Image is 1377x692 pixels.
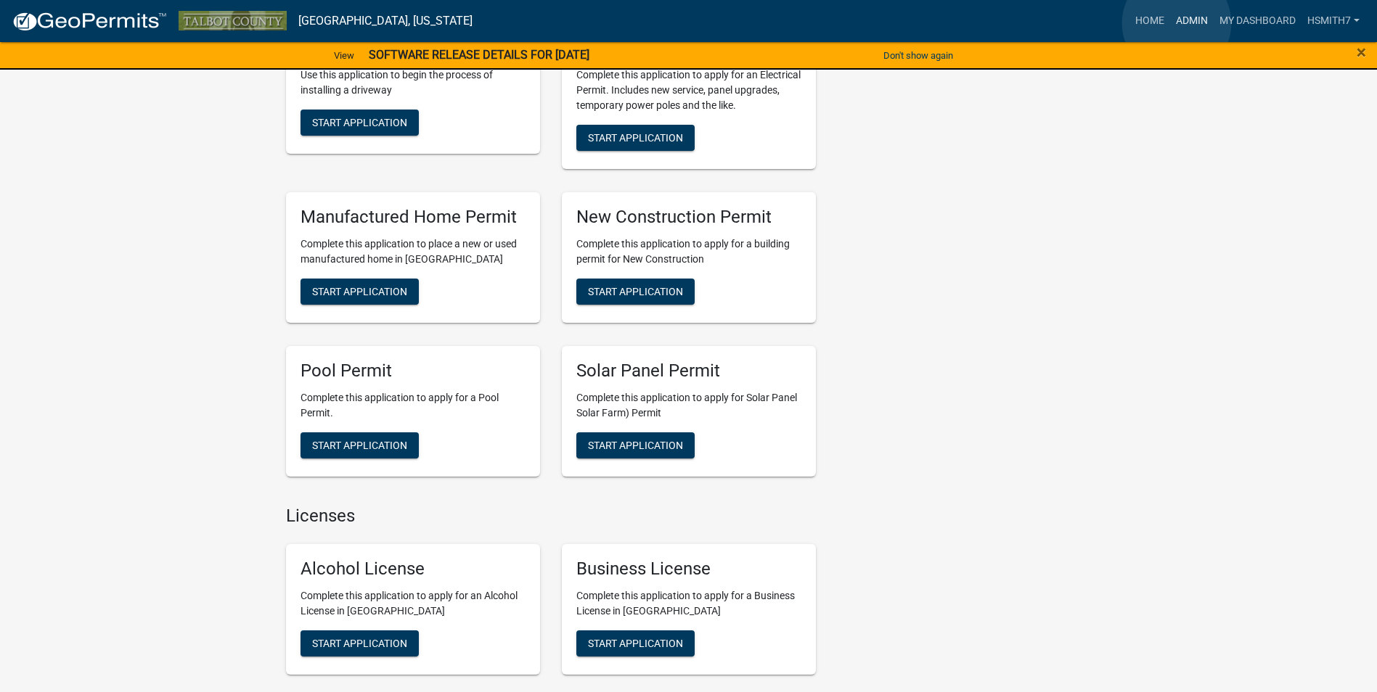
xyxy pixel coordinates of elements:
h4: Licenses [286,506,816,527]
a: My Dashboard [1214,7,1302,35]
a: Home [1129,7,1170,35]
h5: Alcohol License [301,559,526,580]
span: Start Application [588,637,683,648]
h5: Business License [576,559,801,580]
button: Start Application [301,432,419,458]
button: Close [1357,44,1366,61]
a: [GEOGRAPHIC_DATA], [US_STATE] [298,9,473,33]
strong: SOFTWARE RELEASE DETAILS FOR [DATE] [369,48,589,62]
p: Complete this application to apply for an Electrical Permit. Includes new service, panel upgrades... [576,67,801,113]
span: Start Application [588,132,683,144]
p: Complete this application to apply for an Alcohol License in [GEOGRAPHIC_DATA] [301,588,526,619]
p: Complete this application to apply for Solar Panel Solar Farm) Permit [576,390,801,421]
h5: Pool Permit [301,361,526,382]
p: Use this application to begin the process of installing a driveway [301,67,526,98]
button: Start Application [301,630,419,656]
button: Start Application [576,125,695,151]
span: Start Application [312,637,407,648]
img: Talbot County, Georgia [179,11,287,30]
button: Start Application [301,110,419,136]
h5: New Construction Permit [576,207,801,228]
p: Complete this application to apply for a Business License in [GEOGRAPHIC_DATA] [576,588,801,619]
p: Complete this application to apply for a Pool Permit. [301,390,526,421]
h5: Manufactured Home Permit [301,207,526,228]
p: Complete this application to apply for a building permit for New Construction [576,236,801,267]
button: Don't show again [878,44,959,67]
span: × [1357,42,1366,62]
button: Start Application [576,432,695,458]
button: Start Application [576,279,695,305]
button: Start Application [301,279,419,305]
h5: Solar Panel Permit [576,361,801,382]
span: Start Application [588,286,683,297]
span: Start Application [312,117,407,128]
span: Start Application [312,440,407,451]
a: View [328,44,360,67]
a: Admin [1170,7,1214,35]
p: Complete this application to place a new or used manufactured home in [GEOGRAPHIC_DATA] [301,236,526,267]
span: Start Application [588,440,683,451]
span: Start Application [312,286,407,297]
button: Start Application [576,630,695,656]
a: hsmith7 [1302,7,1365,35]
